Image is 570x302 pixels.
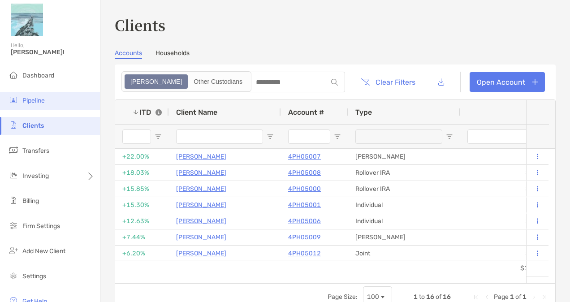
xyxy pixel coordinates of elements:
[122,230,162,245] div: +7.44%
[419,293,425,301] span: to
[354,72,422,92] button: Clear Filters
[426,293,434,301] span: 16
[8,245,19,256] img: add_new_client icon
[122,198,162,212] div: +15.30%
[288,216,321,227] a: 4PH05006
[446,133,453,140] button: Open Filter Menu
[348,149,460,164] div: [PERSON_NAME]
[530,293,537,301] div: Next Page
[122,165,162,180] div: +18.03%
[510,293,514,301] span: 1
[22,197,39,205] span: Billing
[348,229,460,245] div: [PERSON_NAME]
[176,129,263,144] input: Client Name Filter Input
[122,246,162,261] div: +6.20%
[494,293,509,301] span: Page
[122,149,162,164] div: +22.00%
[176,183,226,194] a: [PERSON_NAME]
[176,248,226,259] a: [PERSON_NAME]
[176,108,217,116] span: Client Name
[176,151,226,162] a: [PERSON_NAME]
[189,75,247,88] div: Other Custodians
[22,222,60,230] span: Firm Settings
[8,170,19,181] img: investing icon
[8,220,19,231] img: firm-settings icon
[288,151,321,162] a: 4PH05007
[11,4,43,36] img: Zoe Logo
[8,195,19,206] img: billing icon
[288,183,321,194] a: 4PH05000
[331,79,338,86] img: input icon
[328,293,358,301] div: Page Size:
[288,108,324,116] span: Account #
[288,167,321,178] a: 4PH05008
[483,293,490,301] div: Previous Page
[122,181,162,196] div: +15.85%
[334,133,341,140] button: Open Filter Menu
[522,293,527,301] span: 1
[472,293,479,301] div: First Page
[8,69,19,80] img: dashboard icon
[176,167,226,178] a: [PERSON_NAME]
[348,246,460,261] div: Joint
[122,129,151,144] input: ITD Filter Input
[22,97,45,104] span: Pipeline
[414,293,418,301] span: 1
[121,71,251,92] div: segmented control
[288,199,321,211] a: 4PH05001
[22,147,49,155] span: Transfers
[11,48,95,56] span: [PERSON_NAME]!
[288,232,321,243] a: 4PH05009
[176,232,226,243] a: [PERSON_NAME]
[22,272,46,280] span: Settings
[348,197,460,213] div: Individual
[176,199,226,211] a: [PERSON_NAME]
[348,181,460,197] div: Rollover IRA
[436,293,441,301] span: of
[348,213,460,229] div: Individual
[348,165,460,181] div: Rollover IRA
[8,120,19,130] img: clients icon
[22,72,54,79] span: Dashboard
[288,248,321,259] a: 4PH05012
[367,293,379,301] div: 100
[8,145,19,155] img: transfers icon
[467,129,554,144] input: Balance Filter Input
[115,14,556,35] h3: Clients
[470,72,545,92] a: Open Account
[288,129,330,144] input: Account # Filter Input
[8,95,19,105] img: pipeline icon
[22,122,44,129] span: Clients
[155,133,162,140] button: Open Filter Menu
[176,216,226,227] a: [PERSON_NAME]
[541,293,548,301] div: Last Page
[115,49,142,59] a: Accounts
[125,75,187,88] div: Zoe
[22,172,49,180] span: Investing
[122,214,162,229] div: +12.63%
[155,49,190,59] a: Households
[515,293,521,301] span: of
[22,247,65,255] span: Add New Client
[443,293,451,301] span: 16
[8,270,19,281] img: settings icon
[139,108,162,116] div: ITD
[267,133,274,140] button: Open Filter Menu
[355,108,372,116] span: Type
